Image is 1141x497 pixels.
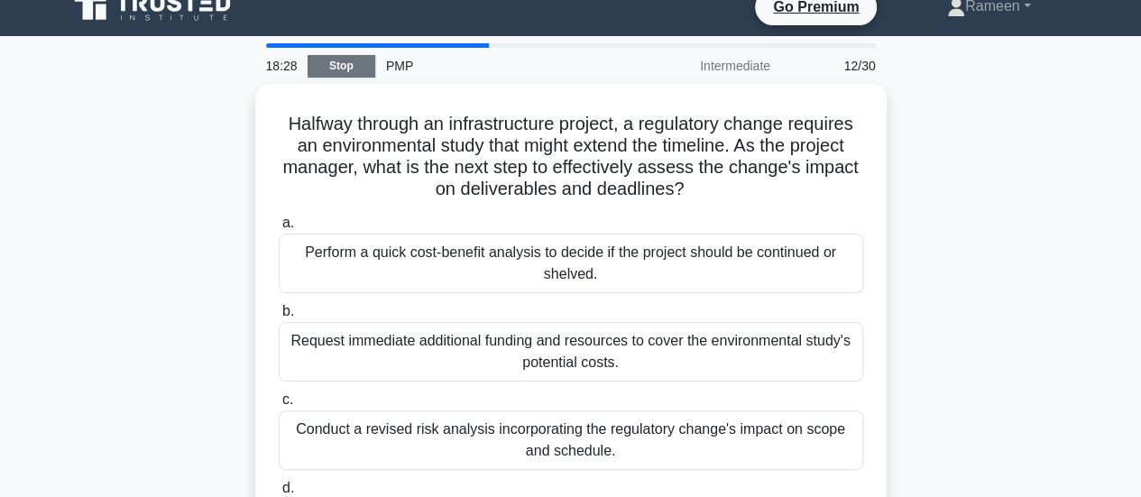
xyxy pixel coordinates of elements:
div: PMP [375,48,623,84]
div: Request immediate additional funding and resources to cover the environmental study's potential c... [279,322,863,382]
span: c. [282,391,293,407]
span: a. [282,215,294,230]
h5: Halfway through an infrastructure project, a regulatory change requires an environmental study th... [277,113,865,201]
div: Intermediate [623,48,781,84]
a: Stop [308,55,375,78]
div: Perform a quick cost-benefit analysis to decide if the project should be continued or shelved. [279,234,863,293]
div: Conduct a revised risk analysis incorporating the regulatory change's impact on scope and schedule. [279,410,863,470]
span: b. [282,303,294,318]
div: 12/30 [781,48,887,84]
div: 18:28 [255,48,308,84]
span: d. [282,480,294,495]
